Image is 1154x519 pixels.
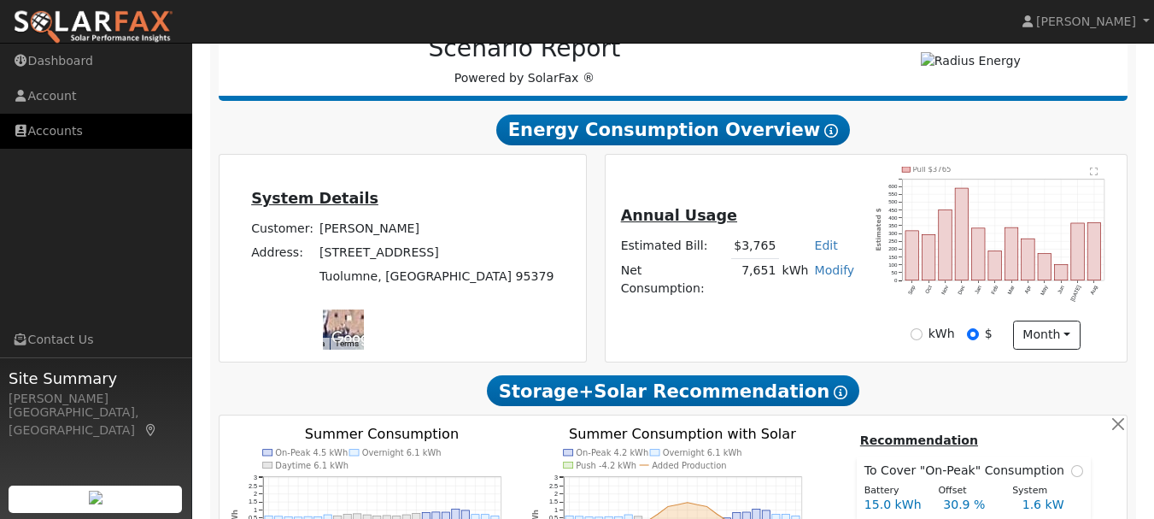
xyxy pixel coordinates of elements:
u: System Details [251,190,378,207]
td: $3,765 [731,233,779,258]
text: On-Peak 4.2 kWh [576,448,648,457]
span: Storage+Solar Recommendation [487,375,859,406]
text: Overnight 6.1 kWh [663,448,742,457]
div: Battery [855,484,929,498]
i: Show Help [834,386,847,399]
label: $ [985,325,993,343]
text: 250 [888,238,898,244]
text: Mar [1006,285,1016,296]
div: 1.6 kW [1013,496,1092,514]
text: 1 [254,507,257,515]
div: System [1004,484,1078,498]
rect: onclick="" [922,235,935,280]
td: kWh [779,258,811,300]
a: Edit [815,239,838,252]
text: 400 [888,215,898,221]
div: Offset [929,484,1004,498]
text: May [1039,284,1049,296]
text: Sep [906,284,916,295]
td: 7,651 [731,258,779,300]
rect: onclick="" [972,228,986,280]
rect: onclick="" [1087,223,1101,280]
text: 2 [554,491,558,498]
circle: onclick="" [657,513,659,516]
span: Energy Consumption Overview [496,115,850,145]
text: 3 [554,475,558,482]
circle: onclick="" [677,504,679,506]
text: 1.5 [249,498,257,506]
text: Jan [973,284,982,295]
rect: onclick="" [1071,223,1085,280]
text: Feb [990,284,999,295]
text: Added Production [652,461,726,470]
text: 500 [888,199,898,205]
text: Jun [1057,284,1066,295]
text: 350 [888,222,898,228]
text: Aug [1089,284,1098,295]
td: Estimated Bill: [618,233,731,258]
rect: onclick="" [1038,254,1051,280]
text: [DATE] [1069,285,1082,303]
rect: onclick="" [905,231,919,280]
span: Site Summary [9,367,183,390]
rect: onclick="" [1005,227,1018,280]
td: [PERSON_NAME] [317,217,557,241]
img: Radius Energy [921,52,1021,70]
text: 2.5 [249,482,257,490]
img: retrieve [89,491,103,504]
input: kWh [911,328,923,340]
a: Open this area in Google Maps (opens a new window) [327,327,384,350]
div: Powered by SolarFax ® [227,34,823,87]
circle: onclick="" [706,506,708,509]
text: 2.5 [548,482,557,490]
img: SolarFax [13,9,173,45]
circle: onclick="" [686,502,688,504]
text: On-Peak 4.5 kWh [275,448,348,457]
circle: onclick="" [696,504,699,506]
text: 200 [888,246,898,252]
td: Customer: [249,217,317,241]
u: Annual Usage [621,207,737,224]
h2: Scenario Report [236,34,813,63]
circle: onclick="" [666,506,669,509]
td: Address: [249,241,317,265]
circle: onclick="" [716,513,718,516]
text: Daytime 6.1 kWh [275,461,349,470]
label: kWh [928,325,955,343]
i: Show Help [824,124,838,138]
text: Summer Consumption with Solar [569,427,797,443]
div: [GEOGRAPHIC_DATA], [GEOGRAPHIC_DATA] [9,404,183,439]
text: 300 [888,230,898,236]
rect: onclick="" [939,210,952,280]
text: Push -4.2 kWh [576,461,636,470]
text: 0 [894,277,898,283]
span: [PERSON_NAME] [1036,15,1136,28]
td: [STREET_ADDRESS] [317,241,557,265]
text: Pull $3765 [912,165,951,174]
text: Summer Consumption [305,427,460,443]
text: 150 [888,254,898,260]
a: Map [144,423,159,437]
text: 1.5 [548,498,557,506]
div: 30.9 % [934,496,1013,514]
text: 550 [888,191,898,197]
u: Recommendation [860,433,978,447]
input: $ [967,328,979,340]
td: Net Consumption: [618,258,731,300]
div: [PERSON_NAME] [9,390,183,408]
span: To Cover "On-Peak" Consumption [864,462,1071,480]
img: Google [327,327,384,350]
text: 450 [888,207,898,213]
rect: onclick="" [1022,239,1035,280]
text: 1 [554,507,558,515]
text: 50 [891,269,897,275]
rect: onclick="" [988,251,1002,280]
button: month [1013,321,1081,350]
text: Estimated $ [875,209,882,251]
div: 15.0 kWh [855,496,934,514]
text: Apr [1023,285,1032,295]
text: Dec [957,285,966,296]
td: Tuolumne, [GEOGRAPHIC_DATA] 95379 [317,265,557,289]
rect: onclick="" [955,188,969,280]
a: Terms (opens in new tab) [335,339,359,348]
